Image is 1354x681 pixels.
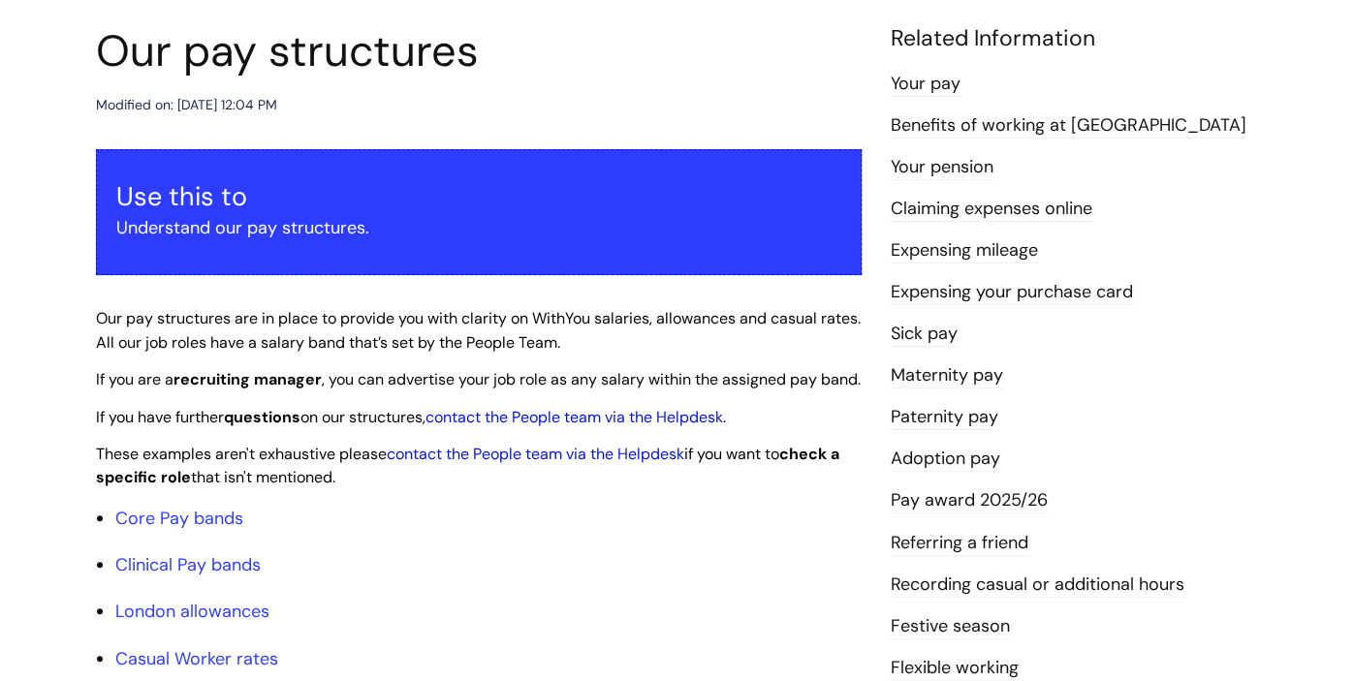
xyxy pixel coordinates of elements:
a: Your pay [891,72,960,97]
span: If you have further on our structures, . [96,407,726,427]
a: Festive season [891,614,1010,639]
a: Maternity pay [891,363,1003,388]
a: Claiming expenses online [891,197,1092,222]
a: Pay award 2025/26 [891,488,1048,513]
h1: Our pay structures [96,25,862,77]
h3: Use this to [116,181,841,212]
a: Benefits of working at [GEOGRAPHIC_DATA] [891,113,1246,139]
a: Casual Worker rates [115,647,278,670]
a: contact the People team via the Helpdesk [387,444,684,464]
a: Clinical Pay bands [115,553,261,576]
strong: recruiting manager [173,369,322,389]
a: Flexible working [891,656,1019,681]
a: contact the People team via the Helpdesk [425,407,723,427]
a: Recording casual or additional hours [891,573,1184,598]
span: If you are a , you can advertise your job role as any salary within the assigned pay band. [96,369,861,389]
a: Your pension [891,155,993,180]
a: Adoption pay [891,447,1000,472]
a: Sick pay [891,322,958,347]
a: Paternity pay [891,405,998,430]
span: These examples aren't exhaustive please if you want to that isn't mentioned. [96,444,839,488]
a: London allowances [115,600,269,623]
p: Understand our pay structures. [116,212,841,243]
span: Our pay structures are in place to provide you with clarity on WithYou salaries, allowances and c... [96,308,861,353]
h4: Related Information [891,25,1259,52]
div: Modified on: [DATE] 12:04 PM [96,93,277,117]
a: Expensing mileage [891,238,1038,263]
a: Core Pay bands [115,507,243,530]
a: Referring a friend [891,531,1028,556]
strong: questions [224,407,300,427]
a: Expensing your purchase card [891,280,1133,305]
